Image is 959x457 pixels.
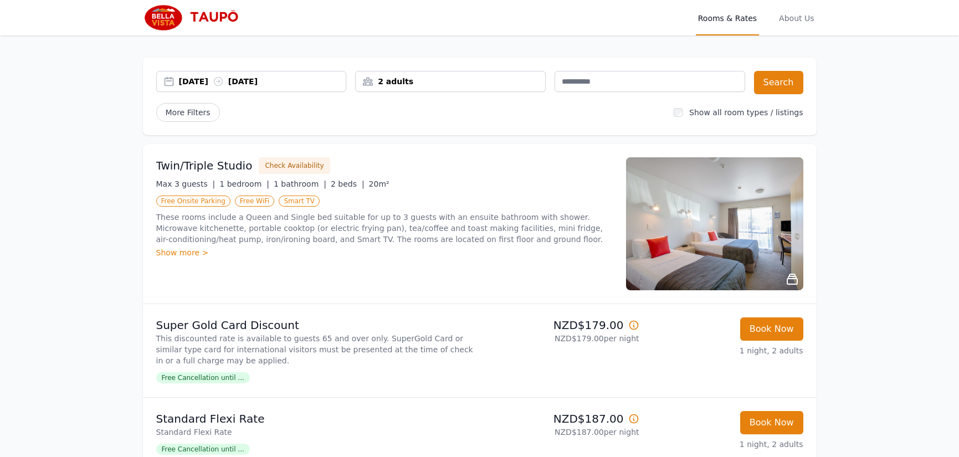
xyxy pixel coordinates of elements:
span: Max 3 guests | [156,179,216,188]
span: 2 beds | [331,179,365,188]
p: These rooms include a Queen and Single bed suitable for up to 3 guests with an ensuite bathroom w... [156,212,613,245]
div: [DATE] [DATE] [179,76,346,87]
span: 1 bedroom | [219,179,269,188]
button: Search [754,71,803,94]
span: Free Cancellation until ... [156,372,250,383]
p: Standard Flexi Rate [156,411,475,427]
p: NZD$179.00 per night [484,333,639,344]
button: Book Now [740,317,803,341]
span: Free Cancellation until ... [156,444,250,455]
p: This discounted rate is available to guests 65 and over only. SuperGold Card or similar type card... [156,333,475,366]
span: 1 bathroom | [274,179,326,188]
span: Free Onsite Parking [156,196,230,207]
span: Free WiFi [235,196,275,207]
img: Bella Vista Taupo [143,4,249,31]
p: NZD$187.00 per night [484,427,639,438]
div: 2 adults [356,76,545,87]
span: 20m² [369,179,389,188]
p: 1 night, 2 adults [648,439,803,450]
p: NZD$179.00 [484,317,639,333]
span: Smart TV [279,196,320,207]
p: Standard Flexi Rate [156,427,475,438]
button: Check Availability [259,157,330,174]
p: 1 night, 2 adults [648,345,803,356]
p: Super Gold Card Discount [156,317,475,333]
p: NZD$187.00 [484,411,639,427]
div: Show more > [156,247,613,258]
h3: Twin/Triple Studio [156,158,253,173]
span: More Filters [156,103,220,122]
label: Show all room types / listings [689,108,803,117]
button: Book Now [740,411,803,434]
